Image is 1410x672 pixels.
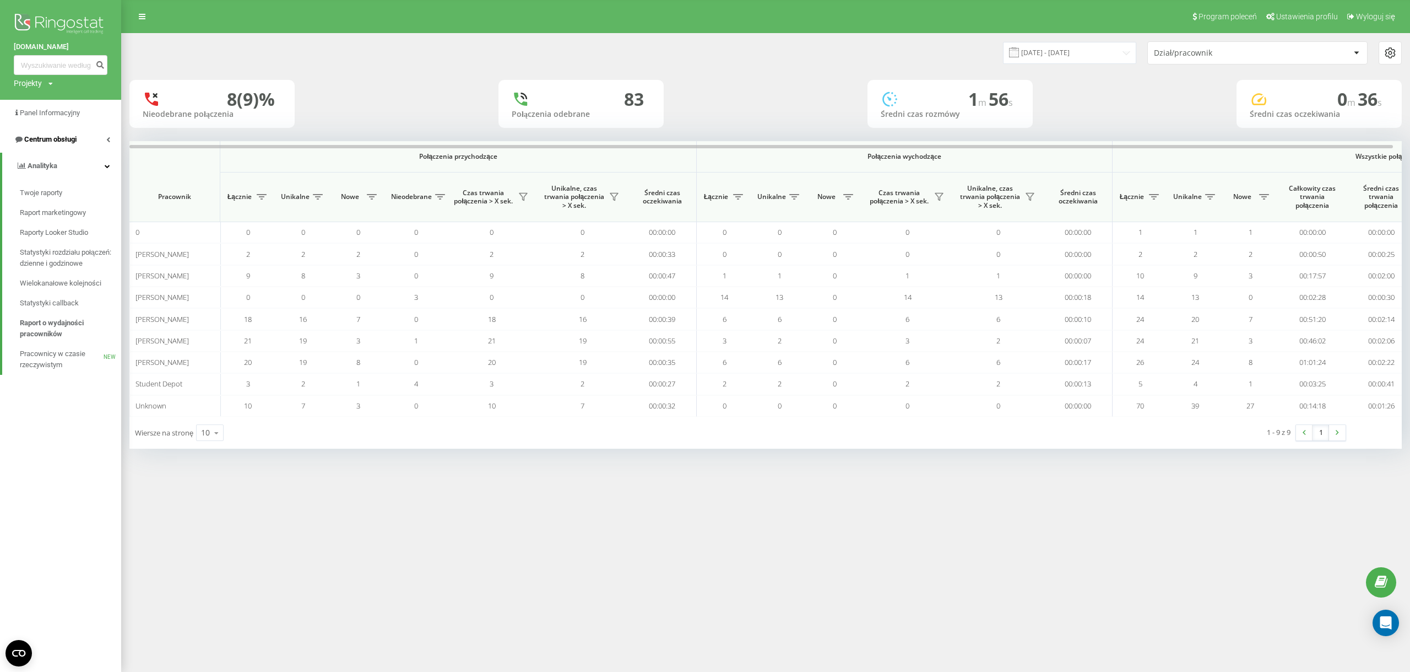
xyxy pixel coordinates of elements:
[1044,308,1113,330] td: 00:00:10
[490,271,493,281] span: 9
[628,287,697,308] td: 00:00:00
[356,271,360,281] span: 3
[723,379,726,389] span: 2
[628,308,697,330] td: 00:00:39
[20,109,80,117] span: Panel Informacyjny
[775,292,783,302] span: 13
[905,271,909,281] span: 1
[723,152,1087,161] span: Połączenia wychodzące
[14,41,107,52] a: [DOMAIN_NAME]
[1154,49,1286,58] div: Dział/pracownik
[778,314,782,324] span: 6
[996,336,1000,346] span: 2
[1173,192,1202,201] span: Unikalne
[1136,401,1144,411] span: 70
[1278,352,1347,373] td: 01:01:24
[778,249,782,259] span: 0
[20,348,104,370] span: Pracownicy w czasie rzeczywistym
[833,357,837,367] span: 0
[246,227,250,237] span: 0
[833,249,837,259] span: 0
[581,227,584,237] span: 0
[135,336,189,346] span: [PERSON_NAME]
[414,249,418,259] span: 0
[1191,292,1199,302] span: 13
[512,110,650,119] div: Połączenia odebrane
[20,298,79,309] span: Statystyki callback
[958,184,1022,210] span: Unikalne, czas trwania połączenia > X sek.
[1249,227,1252,237] span: 1
[1194,227,1197,237] span: 1
[1191,314,1199,324] span: 20
[1138,379,1142,389] span: 5
[723,401,726,411] span: 0
[356,401,360,411] span: 3
[246,292,250,302] span: 0
[20,247,116,269] span: Statystyki rozdziału połączeń: dzienne i godzinowe
[490,249,493,259] span: 2
[490,379,493,389] span: 3
[20,313,121,344] a: Raport o wydajności pracowników
[723,271,726,281] span: 1
[1356,12,1395,21] span: Wyloguj się
[301,401,305,411] span: 7
[1136,314,1144,324] span: 24
[356,357,360,367] span: 8
[414,401,418,411] span: 0
[1249,249,1252,259] span: 2
[1278,222,1347,243] td: 00:00:00
[905,379,909,389] span: 2
[1278,395,1347,417] td: 00:14:18
[905,401,909,411] span: 0
[720,292,728,302] span: 14
[244,314,252,324] span: 18
[996,379,1000,389] span: 2
[135,227,139,237] span: 0
[1358,87,1382,111] span: 36
[579,336,587,346] span: 19
[20,227,88,238] span: Raporty Looker Studio
[1278,373,1347,395] td: 00:03:25
[1044,265,1113,287] td: 00:00:00
[301,292,305,302] span: 0
[778,271,782,281] span: 1
[20,293,121,313] a: Statystyki callback
[778,379,782,389] span: 2
[723,227,726,237] span: 0
[1278,287,1347,308] td: 00:02:28
[1044,395,1113,417] td: 00:00:00
[488,336,496,346] span: 21
[905,249,909,259] span: 0
[1378,96,1382,109] span: s
[1136,292,1144,302] span: 14
[135,271,189,281] span: [PERSON_NAME]
[299,314,307,324] span: 16
[1136,357,1144,367] span: 26
[1228,192,1256,201] span: Nowe
[299,357,307,367] span: 19
[1044,373,1113,395] td: 00:00:13
[135,357,189,367] span: [PERSON_NAME]
[414,357,418,367] span: 0
[904,292,912,302] span: 14
[1194,379,1197,389] span: 4
[20,223,121,243] a: Raporty Looker Studio
[581,271,584,281] span: 8
[143,110,281,119] div: Nieodebrane połączenia
[581,379,584,389] span: 2
[135,249,189,259] span: [PERSON_NAME]
[723,336,726,346] span: 3
[201,427,210,438] div: 10
[249,152,668,161] span: Połączenia przychodzące
[452,189,515,206] span: Czas trwania połączenia > X sek.
[246,271,250,281] span: 9
[1278,308,1347,330] td: 00:51:20
[414,271,418,281] span: 0
[1044,287,1113,308] td: 00:00:18
[356,336,360,346] span: 3
[281,192,310,201] span: Unikalne
[1136,336,1144,346] span: 24
[490,227,493,237] span: 0
[1044,222,1113,243] td: 00:00:00
[636,189,688,206] span: Średni czas oczekiwania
